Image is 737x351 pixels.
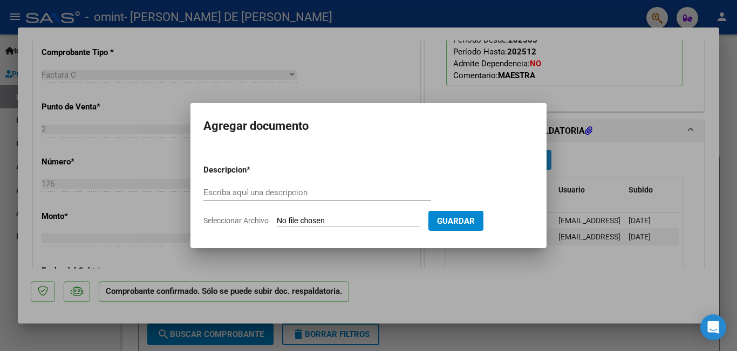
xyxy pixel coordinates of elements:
div: Open Intercom Messenger [700,314,726,340]
button: Guardar [428,211,483,231]
p: Descripcion [203,164,303,176]
h2: Agregar documento [203,116,534,136]
span: Seleccionar Archivo [203,216,269,225]
span: Guardar [437,216,475,226]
